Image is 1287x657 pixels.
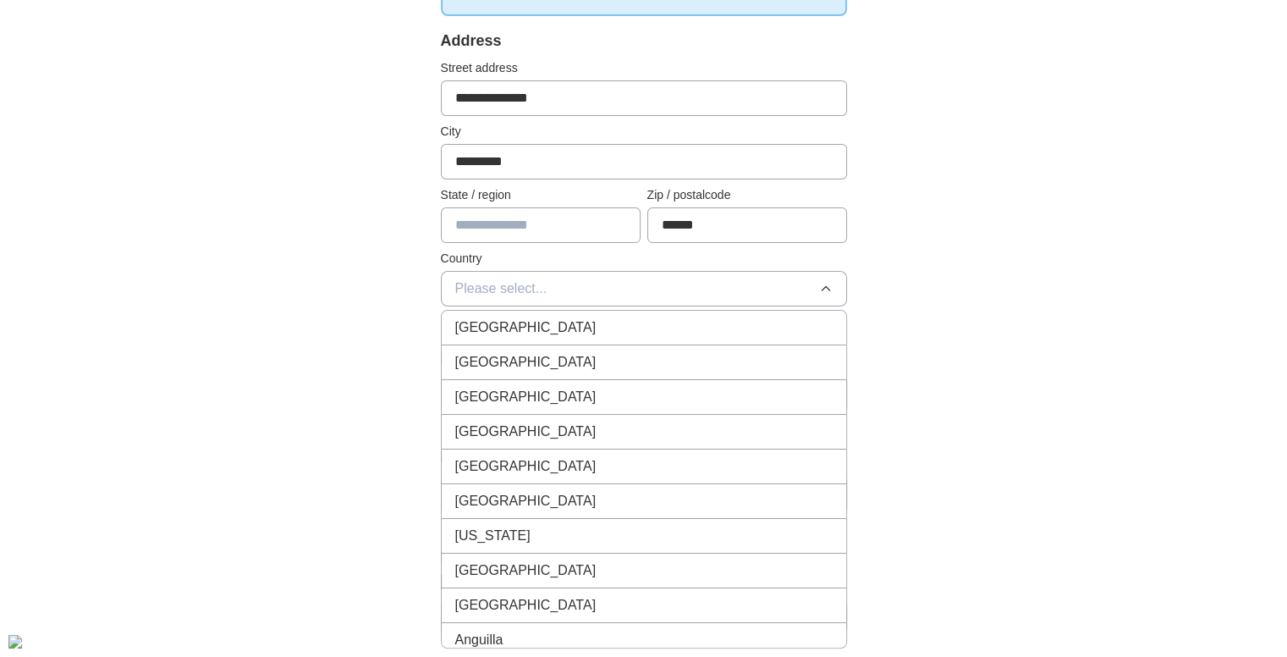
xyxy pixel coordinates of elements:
span: [GEOGRAPHIC_DATA] [455,387,597,407]
span: [GEOGRAPHIC_DATA] [455,422,597,442]
span: [GEOGRAPHIC_DATA] [455,560,597,581]
button: Please select... [441,271,847,306]
div: Cookie consent button [8,635,22,649]
span: [GEOGRAPHIC_DATA] [455,317,597,338]
label: Zip / postalcode [647,186,847,204]
span: [US_STATE] [455,526,531,546]
span: [GEOGRAPHIC_DATA] [455,491,597,511]
img: Cookie%20settings [8,635,22,649]
span: [GEOGRAPHIC_DATA] [455,456,597,477]
label: City [441,123,847,141]
label: State / region [441,186,641,204]
span: Please select... [455,279,547,299]
span: [GEOGRAPHIC_DATA] [455,595,597,616]
label: Country [441,250,847,268]
span: Anguilla [455,630,503,650]
span: [GEOGRAPHIC_DATA] [455,352,597,373]
div: Address [441,30,847,52]
label: Street address [441,59,847,77]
